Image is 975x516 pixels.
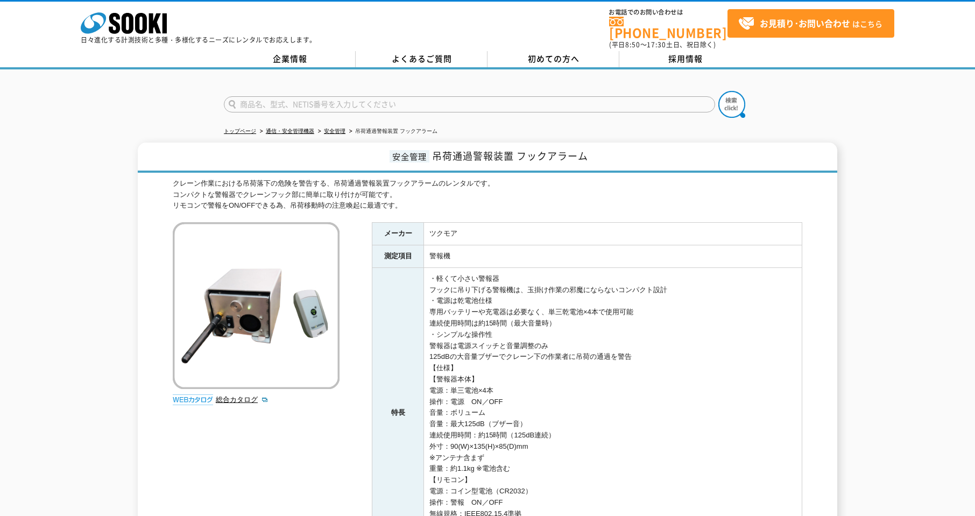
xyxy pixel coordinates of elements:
a: 通信・安全管理機器 [266,128,314,134]
strong: お見積り･お問い合わせ [760,17,850,30]
li: 吊荷通過警報装置 フックアラーム [347,126,437,137]
span: 8:50 [625,40,640,50]
a: 採用情報 [619,51,751,67]
img: btn_search.png [718,91,745,118]
span: お電話でのお問い合わせは [609,9,727,16]
a: お見積り･お問い合わせはこちら [727,9,894,38]
div: クレーン作業における吊荷落下の危険を警告する、吊荷通過警報装置フックアラームのレンタルです。 コンパクトな警報器でクレーンフック部に簡単に取り付けが可能です。 リモコンで警報をON/OFFできる... [173,178,802,211]
span: 初めての方へ [528,53,580,65]
span: 安全管理 [390,150,429,162]
td: 警報機 [424,245,802,268]
a: [PHONE_NUMBER] [609,17,727,39]
p: 日々進化する計測技術と多種・多様化するニーズにレンタルでお応えします。 [81,37,316,43]
span: 吊荷通過警報装置 フックアラーム [432,149,588,163]
img: 吊荷通過警報装置 フックアラーム [173,222,340,389]
a: よくあるご質問 [356,51,487,67]
th: メーカー [372,223,424,245]
a: トップページ [224,128,256,134]
span: (平日 ～ 土日、祝日除く) [609,40,716,50]
a: 企業情報 [224,51,356,67]
a: 安全管理 [324,128,345,134]
td: ツクモア [424,223,802,245]
a: 初めての方へ [487,51,619,67]
span: はこちら [738,16,882,32]
input: 商品名、型式、NETIS番号を入力してください [224,96,715,112]
a: 総合カタログ [216,395,269,404]
span: 17:30 [647,40,666,50]
th: 測定項目 [372,245,424,268]
img: webカタログ [173,394,213,405]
